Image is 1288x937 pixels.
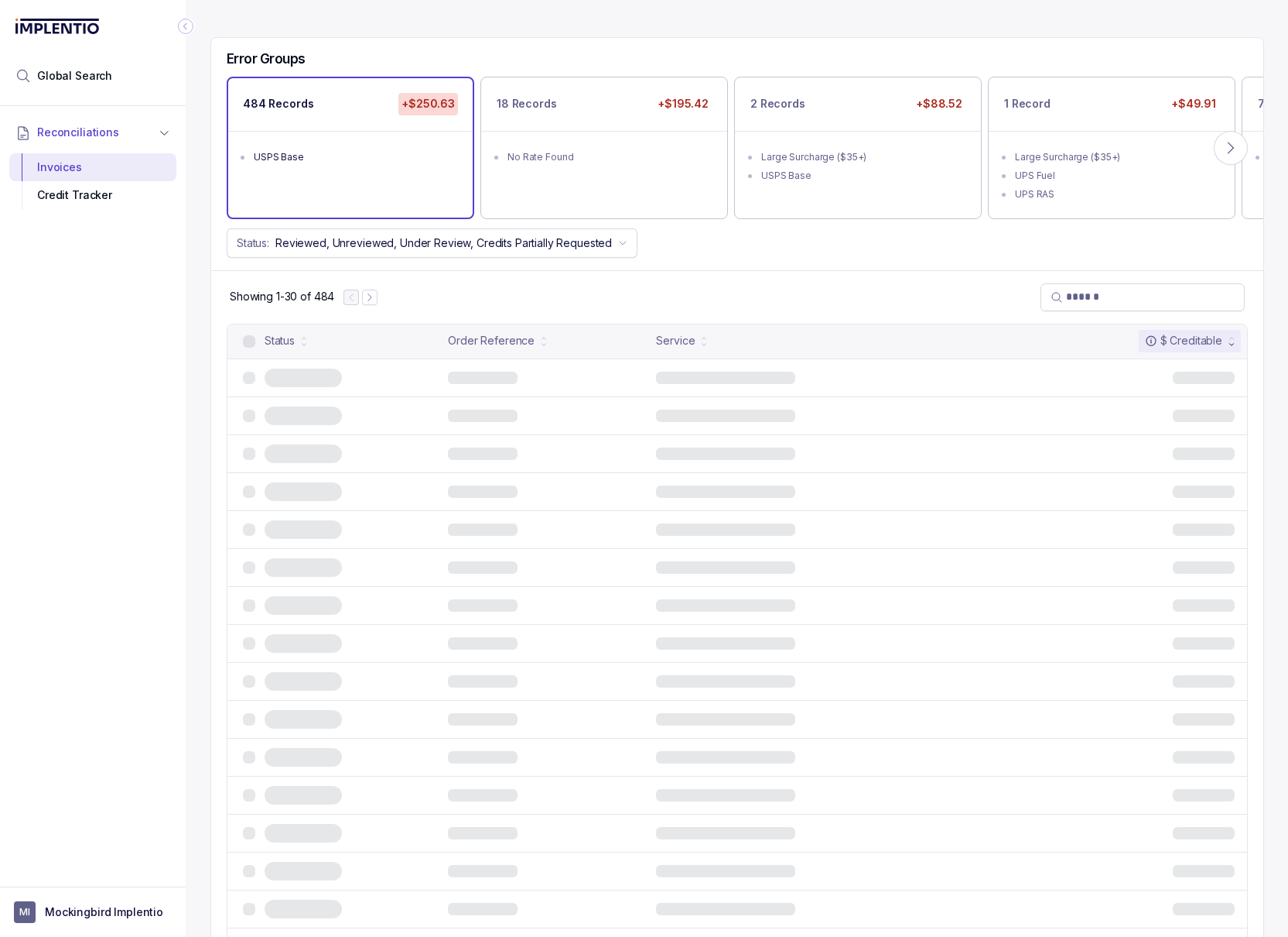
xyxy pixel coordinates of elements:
h5: Error Groups [227,50,306,67]
div: Reconciliations [9,150,176,213]
div: Remaining page entries [230,289,334,304]
span: User initials [14,901,36,923]
p: +$250.63 [398,93,458,115]
p: 18 Records [497,96,557,112]
p: Showing 1-30 of 484 [230,289,334,304]
div: Order Reference [448,333,535,348]
div: Credit Tracker [22,181,164,209]
div: Status [265,333,295,348]
div: Collapse Icon [176,17,195,36]
button: Next Page [362,290,378,305]
p: +$49.91 [1168,93,1219,115]
div: USPS Base [761,168,964,184]
p: 2 Records [750,96,805,112]
div: $ Creditable [1145,333,1222,348]
p: 1 Record [1004,96,1051,112]
span: Global Search [37,68,112,84]
div: UPS Fuel [1015,168,1218,184]
p: +$88.52 [913,93,965,115]
div: USPS Base [254,149,456,165]
div: No Rate Found [507,149,710,165]
p: Status: [237,235,269,251]
div: Large Surcharge ($35+) [761,149,964,165]
button: User initialsMockingbird Implentio [14,901,172,923]
div: Large Surcharge ($35+) [1015,149,1218,165]
p: Mockingbird Implentio [45,904,163,920]
p: 484 Records [243,96,313,112]
div: UPS RAS [1015,187,1218,202]
span: Reconciliations [37,125,119,140]
p: Reviewed, Unreviewed, Under Review, Credits Partially Requested [275,235,612,251]
button: Status:Reviewed, Unreviewed, Under Review, Credits Partially Requested [227,228,637,258]
p: +$195.42 [654,93,712,115]
div: Service [656,333,695,348]
button: Reconciliations [9,115,176,149]
div: Invoices [22,153,164,181]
